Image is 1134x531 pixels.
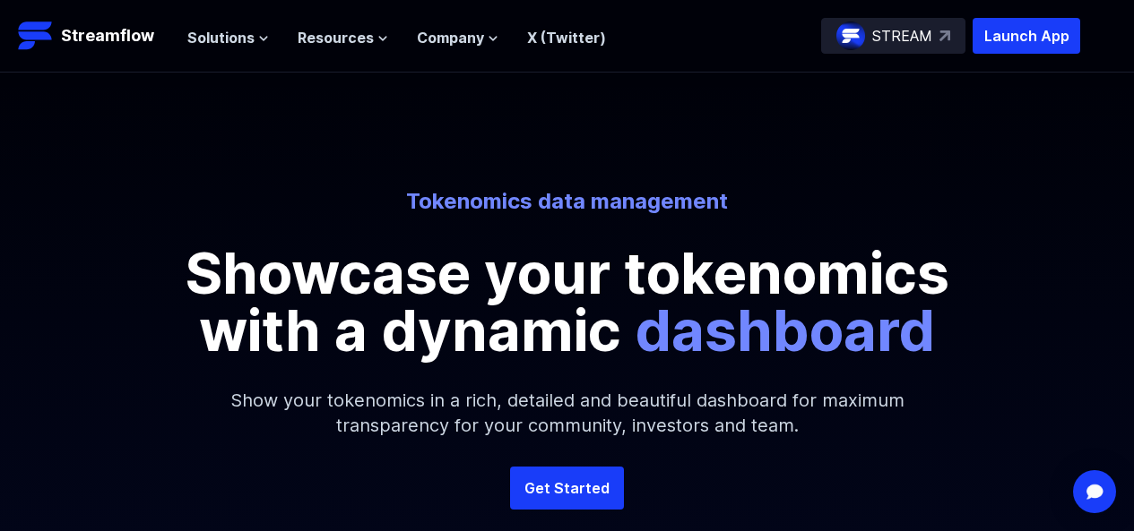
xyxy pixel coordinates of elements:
[18,18,54,54] img: Streamflow Logo
[182,359,953,467] p: Show your tokenomics in a rich, detailed and beautiful dashboard for maximum transparency for you...
[635,295,935,364] span: dashboard
[71,187,1064,216] p: Tokenomics data management
[187,27,255,48] span: Solutions
[973,18,1080,54] button: Launch App
[417,27,484,48] span: Company
[417,27,498,48] button: Company
[164,244,971,359] p: Showcase your tokenomics with a dynamic
[298,27,374,48] span: Resources
[872,25,932,47] p: STREAM
[1073,470,1116,513] div: Open Intercom Messenger
[527,29,606,47] a: X (Twitter)
[939,30,950,41] img: top-right-arrow.svg
[187,27,269,48] button: Solutions
[836,21,865,50] img: streamflow-logo-circle.png
[18,18,169,54] a: Streamflow
[298,27,388,48] button: Resources
[510,467,624,510] a: Get Started
[61,23,154,48] p: Streamflow
[821,18,965,54] a: STREAM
